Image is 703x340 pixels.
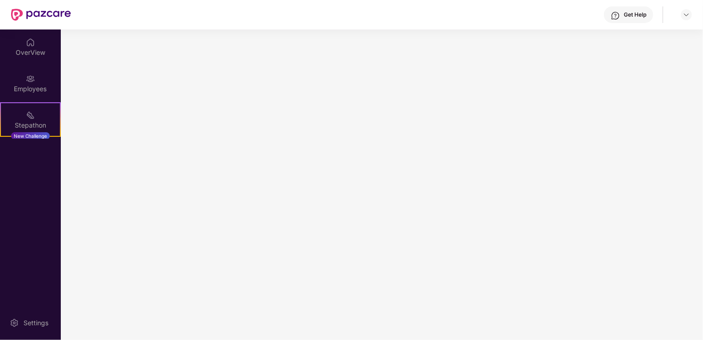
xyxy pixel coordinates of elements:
img: svg+xml;base64,PHN2ZyBpZD0iRHJvcGRvd24tMzJ4MzIiIHhtbG5zPSJodHRwOi8vd3d3LnczLm9yZy8yMDAwL3N2ZyIgd2... [683,11,690,18]
div: Settings [21,318,51,328]
img: svg+xml;base64,PHN2ZyB4bWxucz0iaHR0cDovL3d3dy53My5vcmcvMjAwMC9zdmciIHdpZHRoPSIyMSIgaGVpZ2h0PSIyMC... [26,111,35,120]
img: svg+xml;base64,PHN2ZyBpZD0iRW1wbG95ZWVzIiB4bWxucz0iaHR0cDovL3d3dy53My5vcmcvMjAwMC9zdmciIHdpZHRoPS... [26,74,35,83]
img: svg+xml;base64,PHN2ZyBpZD0iSGVscC0zMngzMiIgeG1sbnM9Imh0dHA6Ly93d3cudzMub3JnLzIwMDAvc3ZnIiB3aWR0aD... [611,11,620,20]
div: Stepathon [1,121,60,130]
img: svg+xml;base64,PHN2ZyBpZD0iU2V0dGluZy0yMHgyMCIgeG1sbnM9Imh0dHA6Ly93d3cudzMub3JnLzIwMDAvc3ZnIiB3aW... [10,318,19,328]
img: New Pazcare Logo [11,9,71,21]
div: New Challenge [11,132,50,140]
img: svg+xml;base64,PHN2ZyBpZD0iSG9tZSIgeG1sbnM9Imh0dHA6Ly93d3cudzMub3JnLzIwMDAvc3ZnIiB3aWR0aD0iMjAiIG... [26,38,35,47]
div: Get Help [624,11,646,18]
